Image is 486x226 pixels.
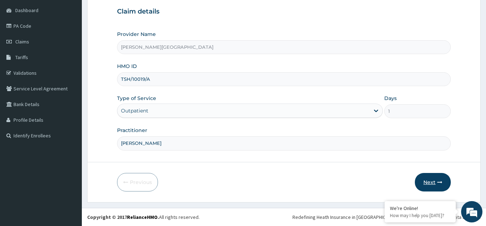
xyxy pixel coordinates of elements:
[384,95,397,102] label: Days
[117,72,451,86] input: Enter HMO ID
[415,173,451,191] button: Next
[117,127,147,134] label: Practitioner
[117,136,451,150] input: Enter Name
[117,31,156,38] label: Provider Name
[15,54,28,61] span: Tariffs
[292,214,481,221] div: Redefining Heath Insurance in [GEOGRAPHIC_DATA] using Telemedicine and Data Science!
[82,208,486,226] footer: All rights reserved.
[15,38,29,45] span: Claims
[87,214,159,220] strong: Copyright © 2017 .
[127,214,158,220] a: RelianceHMO
[121,107,148,114] div: Outpatient
[117,63,137,70] label: HMO ID
[117,8,451,16] h3: Claim details
[390,212,450,219] p: How may I help you today?
[15,7,38,14] span: Dashboard
[390,205,450,211] div: We're Online!
[117,173,158,191] button: Previous
[117,95,156,102] label: Type of Service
